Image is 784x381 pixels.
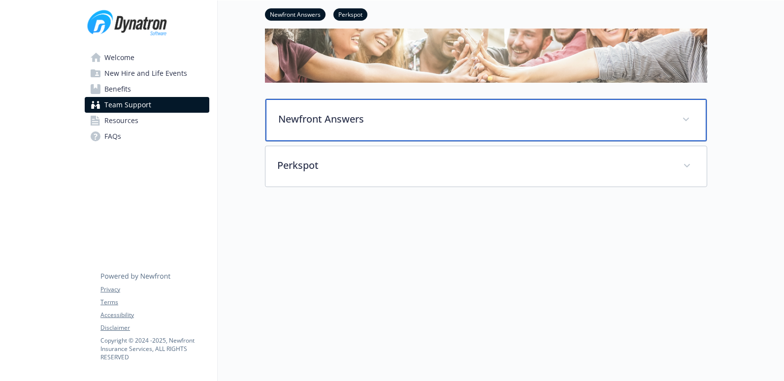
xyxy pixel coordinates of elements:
a: Team Support [85,97,209,113]
a: Privacy [100,285,209,294]
a: New Hire and Life Events [85,65,209,81]
a: Perkspot [333,9,367,19]
span: Welcome [104,50,134,65]
a: Disclaimer [100,323,209,332]
p: Newfront Answers [278,112,670,127]
a: Accessibility [100,311,209,319]
span: Benefits [104,81,131,97]
a: Benefits [85,81,209,97]
a: Newfront Answers [265,9,326,19]
p: Perkspot [277,158,671,173]
a: Resources [85,113,209,128]
p: Copyright © 2024 - 2025 , Newfront Insurance Services, ALL RIGHTS RESERVED [100,336,209,361]
div: Perkspot [265,146,707,187]
span: Resources [104,113,138,128]
span: Team Support [104,97,151,113]
a: Terms [100,298,209,307]
a: FAQs [85,128,209,144]
span: FAQs [104,128,121,144]
a: Welcome [85,50,209,65]
div: Newfront Answers [265,99,707,141]
span: New Hire and Life Events [104,65,187,81]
